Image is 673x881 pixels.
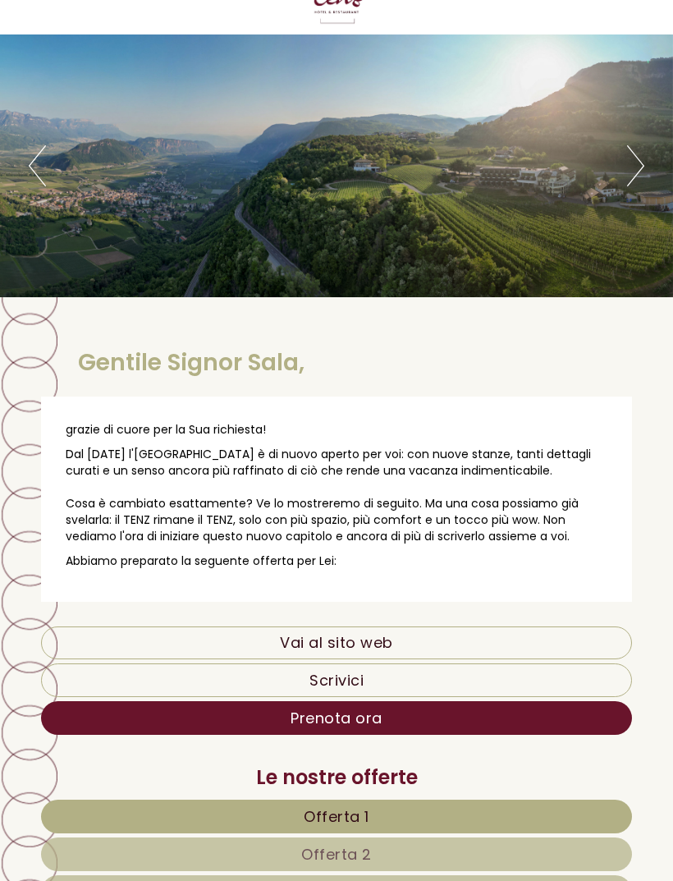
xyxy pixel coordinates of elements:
a: Scrivici [41,663,632,697]
a: Vai al sito web [41,626,632,659]
div: Buon giorno, come possiamo aiutarla? [12,48,278,98]
p: grazie di cuore per la Sua richiesta! [66,421,607,438]
p: Dal [DATE] l'[GEOGRAPHIC_DATA] è di nuovo aperto per voi: con nuove stanze, tanti dettagli curati... [66,446,607,544]
span: Offerta 1 [304,806,369,827]
h1: Gentile Signor Sala, [78,351,304,376]
div: martedì [232,12,310,39]
small: 09:47 [25,83,270,94]
span: Offerta 2 [301,844,372,865]
a: Prenota ora [41,701,632,735]
button: Next [627,145,644,186]
div: Hotel Tenz [25,51,270,64]
button: Previous [29,145,46,186]
p: Abbiamo preparato la seguente offerta per Lei: [66,553,607,569]
div: Le nostre offerte [41,764,632,792]
button: Invia [456,428,543,461]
